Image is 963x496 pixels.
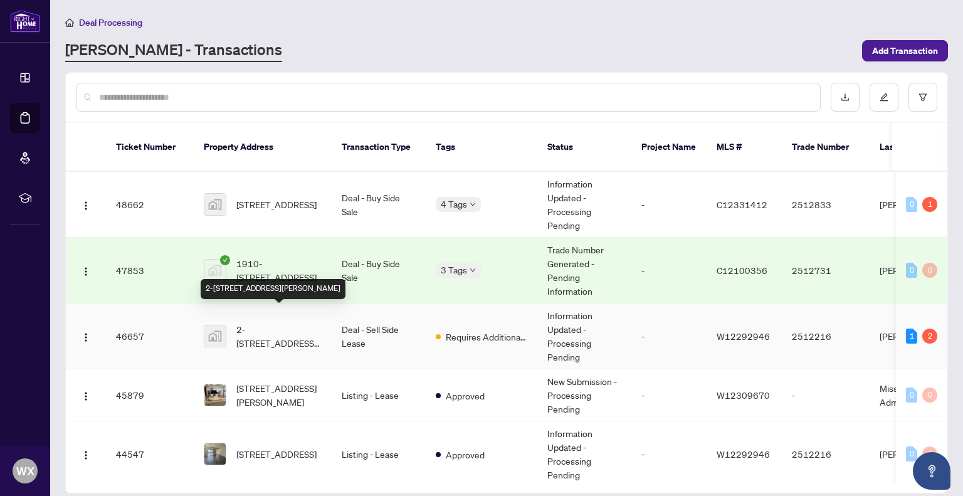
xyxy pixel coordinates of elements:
td: Deal - Sell Side Lease [332,303,426,369]
td: Listing - Lease [332,369,426,421]
th: MLS # [707,123,782,172]
button: Logo [76,385,96,405]
button: download [831,83,860,112]
td: - [631,369,707,421]
span: WX [16,462,34,480]
button: filter [908,83,937,112]
th: Trade Number [782,123,870,172]
th: Transaction Type [332,123,426,172]
span: [STREET_ADDRESS] [236,447,317,461]
span: Approved [446,448,485,462]
div: 0 [906,388,917,403]
td: Information Updated - Processing Pending [537,172,631,238]
td: - [782,369,870,421]
div: 0 [906,197,917,212]
span: Approved [446,389,485,403]
a: [PERSON_NAME] - Transactions [65,40,282,62]
button: edit [870,83,898,112]
td: 2512731 [782,238,870,303]
td: 46657 [106,303,194,369]
span: [STREET_ADDRESS][PERSON_NAME] [236,381,322,409]
img: Logo [81,450,91,460]
th: Project Name [631,123,707,172]
td: - [631,303,707,369]
img: thumbnail-img [204,260,226,281]
button: Logo [76,260,96,280]
th: Status [537,123,631,172]
div: 1 [906,329,917,344]
span: download [841,93,850,102]
td: Deal - Buy Side Sale [332,172,426,238]
td: 2512833 [782,172,870,238]
td: 2512216 [782,303,870,369]
td: New Submission - Processing Pending [537,369,631,421]
img: thumbnail-img [204,194,226,215]
th: Property Address [194,123,332,172]
span: home [65,18,74,27]
button: Logo [76,326,96,346]
td: Information Updated - Processing Pending [537,303,631,369]
span: Requires Additional Docs [446,330,527,344]
span: 1910-[STREET_ADDRESS] [236,256,322,284]
span: edit [880,93,888,102]
td: Trade Number Generated - Pending Information [537,238,631,303]
button: Add Transaction [862,40,948,61]
div: 0 [922,388,937,403]
span: C12331412 [717,199,767,210]
td: - [631,238,707,303]
span: W12292946 [717,448,770,460]
img: thumbnail-img [204,443,226,465]
td: 47853 [106,238,194,303]
span: C12100356 [717,265,767,276]
div: 2 [922,329,937,344]
span: [STREET_ADDRESS] [236,198,317,211]
div: 0 [906,263,917,278]
span: down [470,201,476,208]
div: 1 [922,197,937,212]
td: 45879 [106,369,194,421]
button: Open asap [913,452,950,490]
img: logo [10,9,40,33]
button: Logo [76,444,96,464]
th: Ticket Number [106,123,194,172]
span: W12309670 [717,389,770,401]
td: Deal - Buy Side Sale [332,238,426,303]
div: 0 [922,446,937,462]
td: - [631,421,707,487]
img: thumbnail-img [204,384,226,406]
div: 0 [906,446,917,462]
img: Logo [81,266,91,277]
img: Logo [81,332,91,342]
img: thumbnail-img [204,325,226,347]
span: 2-[STREET_ADDRESS][PERSON_NAME] [236,322,322,350]
span: 3 Tags [441,263,467,277]
span: 4 Tags [441,197,467,211]
button: Logo [76,194,96,214]
td: 44547 [106,421,194,487]
div: 2-[STREET_ADDRESS][PERSON_NAME] [201,279,345,299]
img: Logo [81,201,91,211]
td: 2512216 [782,421,870,487]
td: 48662 [106,172,194,238]
th: Tags [426,123,537,172]
span: Add Transaction [872,41,938,61]
div: 0 [922,263,937,278]
td: Listing - Lease [332,421,426,487]
td: Information Updated - Processing Pending [537,421,631,487]
img: Logo [81,391,91,401]
span: down [470,267,476,273]
span: Deal Processing [79,17,142,28]
td: - [631,172,707,238]
span: W12292946 [717,330,770,342]
span: check-circle [220,255,230,265]
span: filter [918,93,927,102]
